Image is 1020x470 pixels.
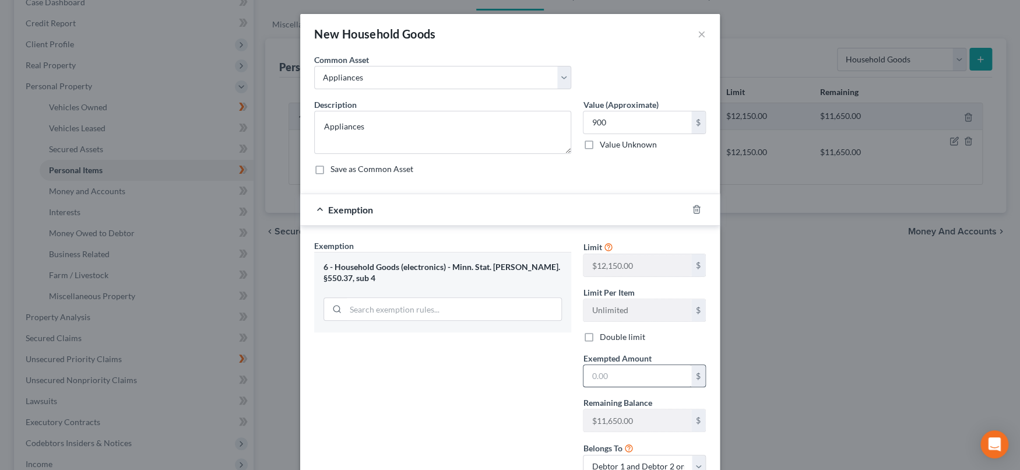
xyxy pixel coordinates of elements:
span: Exemption [328,204,373,215]
input: -- [583,409,691,432]
div: $ [691,299,705,321]
span: Exemption [314,241,354,251]
label: Value Unknown [599,139,656,150]
input: Search exemption rules... [346,298,561,320]
label: Double limit [599,331,645,343]
input: -- [583,254,691,276]
label: Save as Common Asset [330,163,413,175]
span: Description [314,100,357,110]
input: 0.00 [583,111,691,134]
div: $ [691,254,705,276]
span: Limit [583,242,602,252]
span: Exempted Amount [583,353,651,363]
label: Common Asset [314,54,369,66]
div: $ [691,365,705,387]
div: $ [691,409,705,432]
div: New Household Goods [314,26,436,42]
label: Value (Approximate) [583,99,658,111]
label: Remaining Balance [583,397,652,409]
label: Limit Per Item [583,286,634,299]
button: × [698,27,706,41]
div: $ [691,111,705,134]
div: 6 - Household Goods (electronics) - Minn. Stat. [PERSON_NAME]. §550.37, sub 4 [323,262,562,283]
div: Open Intercom Messenger [980,430,1008,458]
input: 0.00 [583,365,691,387]
span: Belongs To [583,443,622,453]
input: -- [583,299,691,321]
